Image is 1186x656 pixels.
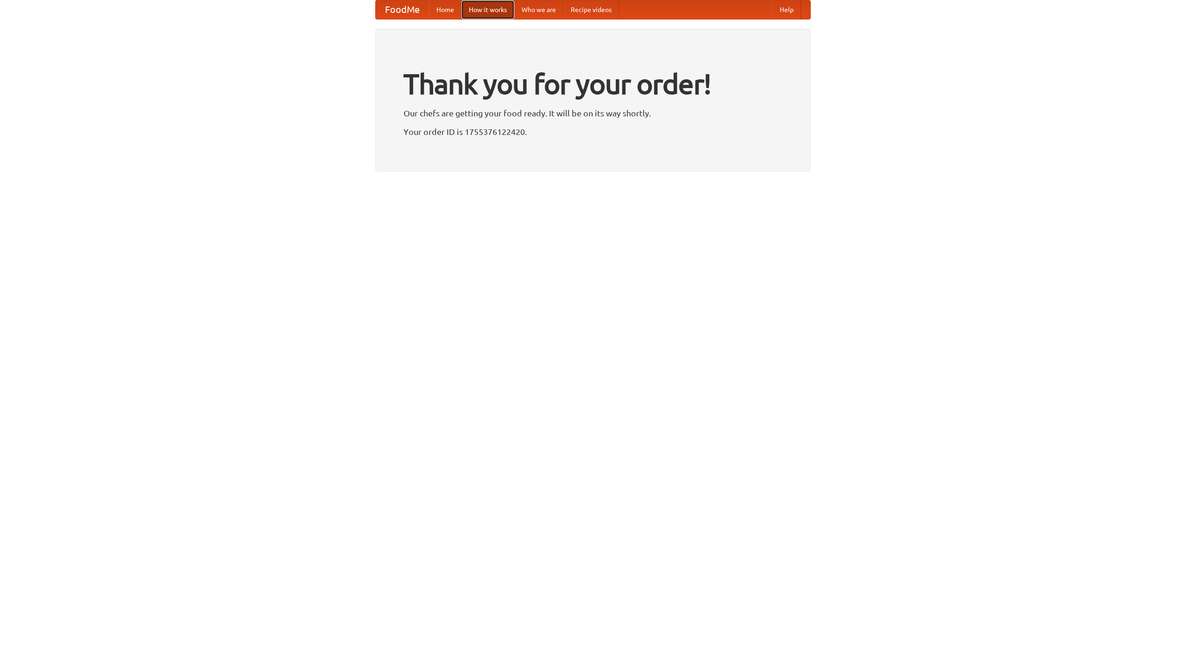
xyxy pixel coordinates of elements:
[404,106,782,120] p: Our chefs are getting your food ready. It will be on its way shortly.
[514,0,563,19] a: Who we are
[563,0,619,19] a: Recipe videos
[772,0,801,19] a: Help
[404,62,782,106] h1: Thank you for your order!
[461,0,514,19] a: How it works
[429,0,461,19] a: Home
[404,125,782,139] p: Your order ID is 1755376122420.
[376,0,429,19] a: FoodMe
